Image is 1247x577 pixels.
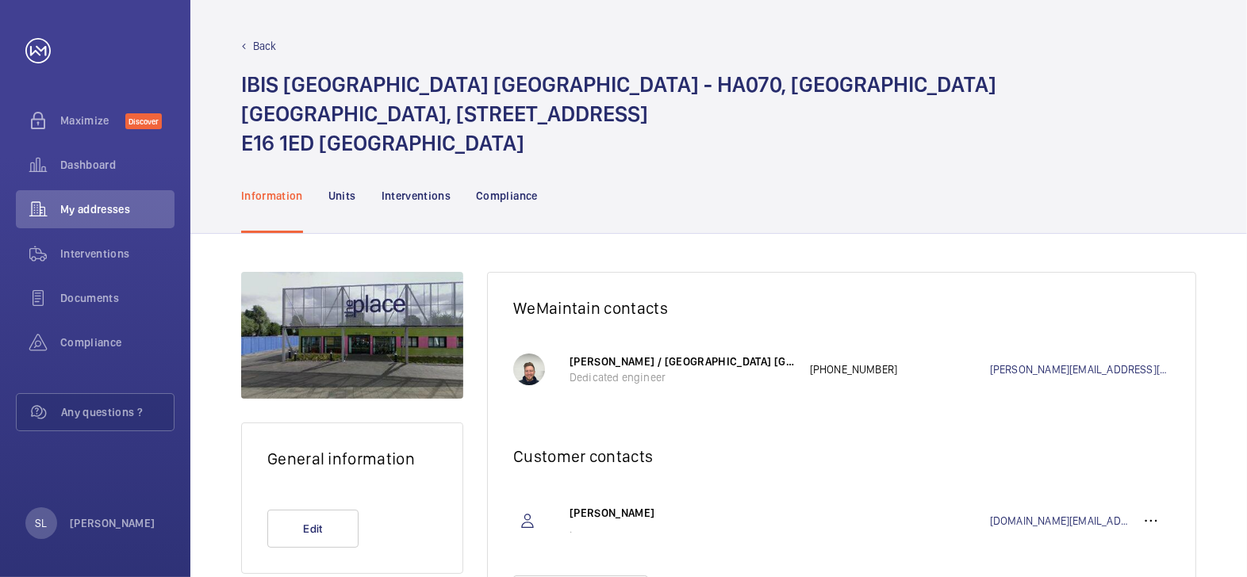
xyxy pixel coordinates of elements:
p: [PERSON_NAME] [570,505,794,521]
h1: IBIS [GEOGRAPHIC_DATA] [GEOGRAPHIC_DATA] - HA070, [GEOGRAPHIC_DATA] [GEOGRAPHIC_DATA], [STREET_AD... [241,70,1196,158]
span: My addresses [60,201,175,217]
p: Dedicated engineer [570,369,794,385]
p: Back [253,38,277,54]
h2: General information [267,449,437,468]
p: Interventions [382,188,451,204]
span: Interventions [60,246,175,262]
span: Any questions ? [61,404,174,420]
span: Documents [60,290,175,306]
p: . [570,521,794,537]
h2: WeMaintain contacts [513,298,1170,318]
p: [PERSON_NAME] [70,515,155,531]
span: Discover [125,113,162,129]
span: Maximize [60,113,125,128]
a: [PERSON_NAME][EMAIL_ADDRESS][DOMAIN_NAME] [990,361,1170,377]
button: Edit [267,510,359,548]
p: Information [241,188,303,204]
p: [PERSON_NAME] / [GEOGRAPHIC_DATA] [GEOGRAPHIC_DATA] [570,353,794,369]
span: Dashboard [60,157,175,173]
p: [PHONE_NUMBER] [810,361,990,377]
p: Compliance [476,188,538,204]
span: Compliance [60,334,175,350]
h2: Customer contacts [513,446,1170,466]
a: [DOMAIN_NAME][EMAIL_ADDRESS][DOMAIN_NAME] [990,513,1132,529]
p: Units [328,188,356,204]
p: SL [35,515,47,531]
